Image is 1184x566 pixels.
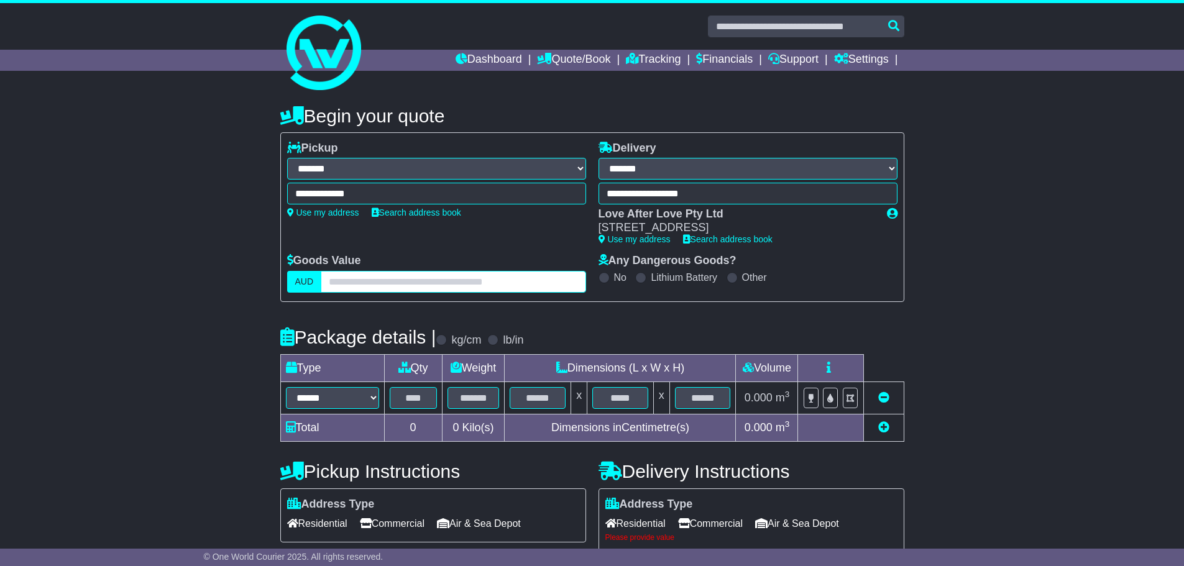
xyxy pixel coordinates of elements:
[605,514,666,533] span: Residential
[442,414,505,441] td: Kilo(s)
[745,421,773,434] span: 0.000
[599,461,904,482] h4: Delivery Instructions
[785,419,790,429] sup: 3
[571,381,587,414] td: x
[599,254,737,268] label: Any Dangerous Goods?
[505,354,736,381] td: Dimensions (L x W x H)
[437,514,521,533] span: Air & Sea Depot
[442,354,505,381] td: Weight
[280,354,384,381] td: Type
[599,221,874,235] div: [STREET_ADDRESS]
[599,142,656,155] label: Delivery
[651,272,717,283] label: Lithium Battery
[287,254,361,268] label: Goods Value
[280,414,384,441] td: Total
[280,106,904,126] h4: Begin your quote
[503,334,523,347] label: lb/in
[372,208,461,217] a: Search address book
[287,514,347,533] span: Residential
[878,391,889,404] a: Remove this item
[505,414,736,441] td: Dimensions in Centimetre(s)
[605,533,897,542] div: Please provide value
[605,498,693,511] label: Address Type
[280,461,586,482] h4: Pickup Instructions
[768,50,819,71] a: Support
[287,498,375,511] label: Address Type
[384,354,442,381] td: Qty
[456,50,522,71] a: Dashboard
[280,327,436,347] h4: Package details |
[599,208,874,221] div: Love After Love Pty Ltd
[653,381,669,414] td: x
[736,354,798,381] td: Volume
[287,142,338,155] label: Pickup
[614,272,626,283] label: No
[452,421,459,434] span: 0
[287,208,359,217] a: Use my address
[696,50,753,71] a: Financials
[537,50,610,71] a: Quote/Book
[755,514,839,533] span: Air & Sea Depot
[204,552,383,562] span: © One World Courier 2025. All rights reserved.
[678,514,743,533] span: Commercial
[776,391,790,404] span: m
[834,50,889,71] a: Settings
[776,421,790,434] span: m
[451,334,481,347] label: kg/cm
[626,50,681,71] a: Tracking
[878,421,889,434] a: Add new item
[683,234,773,244] a: Search address book
[287,271,322,293] label: AUD
[785,390,790,399] sup: 3
[742,272,767,283] label: Other
[360,514,424,533] span: Commercial
[745,391,773,404] span: 0.000
[599,234,671,244] a: Use my address
[384,414,442,441] td: 0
